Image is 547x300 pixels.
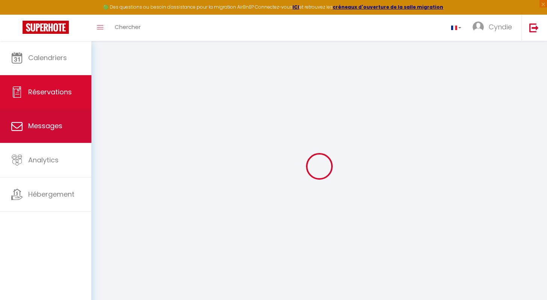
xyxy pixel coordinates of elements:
[473,21,484,33] img: ...
[115,23,141,31] span: Chercher
[28,53,67,62] span: Calendriers
[292,4,299,10] a: ICI
[28,189,74,199] span: Hébergement
[28,121,62,130] span: Messages
[529,23,539,32] img: logout
[28,87,72,97] span: Réservations
[6,3,29,26] button: Ouvrir le widget de chat LiveChat
[333,4,443,10] a: créneaux d'ouverture de la salle migration
[23,21,69,34] img: Super Booking
[489,22,512,32] span: Cyndie
[109,15,146,41] a: Chercher
[467,15,521,41] a: ... Cyndie
[28,155,59,165] span: Analytics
